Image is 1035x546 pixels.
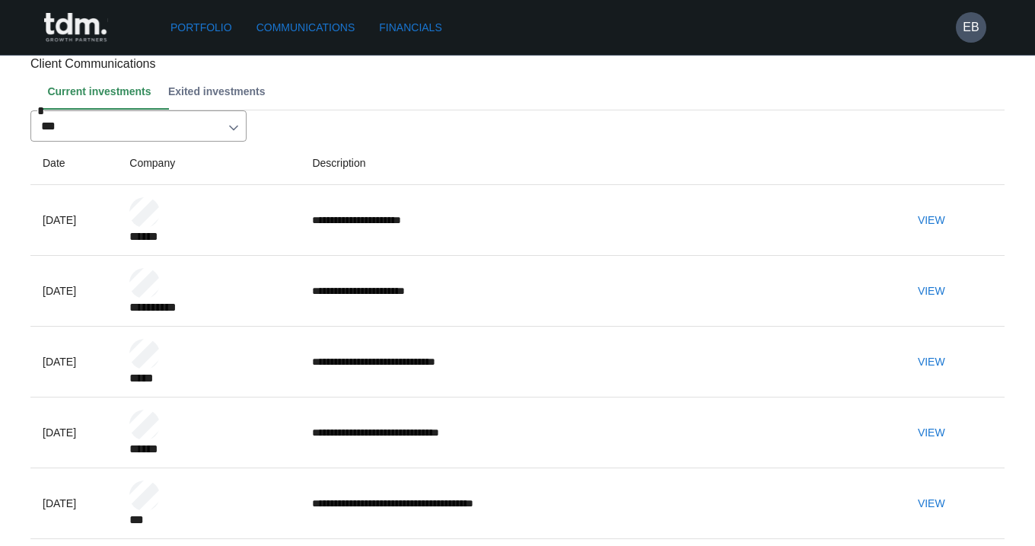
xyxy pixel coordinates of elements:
[30,55,1005,73] p: Client Communications
[907,277,956,305] button: View
[30,327,117,398] td: [DATE]
[117,142,300,185] th: Company
[164,73,278,110] button: Exited investments
[907,419,956,447] button: View
[300,142,894,185] th: Description
[250,14,361,42] a: Communications
[164,14,238,42] a: Portfolio
[30,398,117,468] td: [DATE]
[30,256,117,327] td: [DATE]
[373,14,447,42] a: Financials
[43,73,164,110] button: Current investments
[30,142,117,185] th: Date
[956,12,986,43] button: EB
[30,468,117,539] td: [DATE]
[907,348,956,376] button: View
[30,185,117,256] td: [DATE]
[43,73,1005,110] div: Client notes tab
[907,490,956,518] button: View
[907,206,956,235] button: View
[963,18,979,37] h6: EB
